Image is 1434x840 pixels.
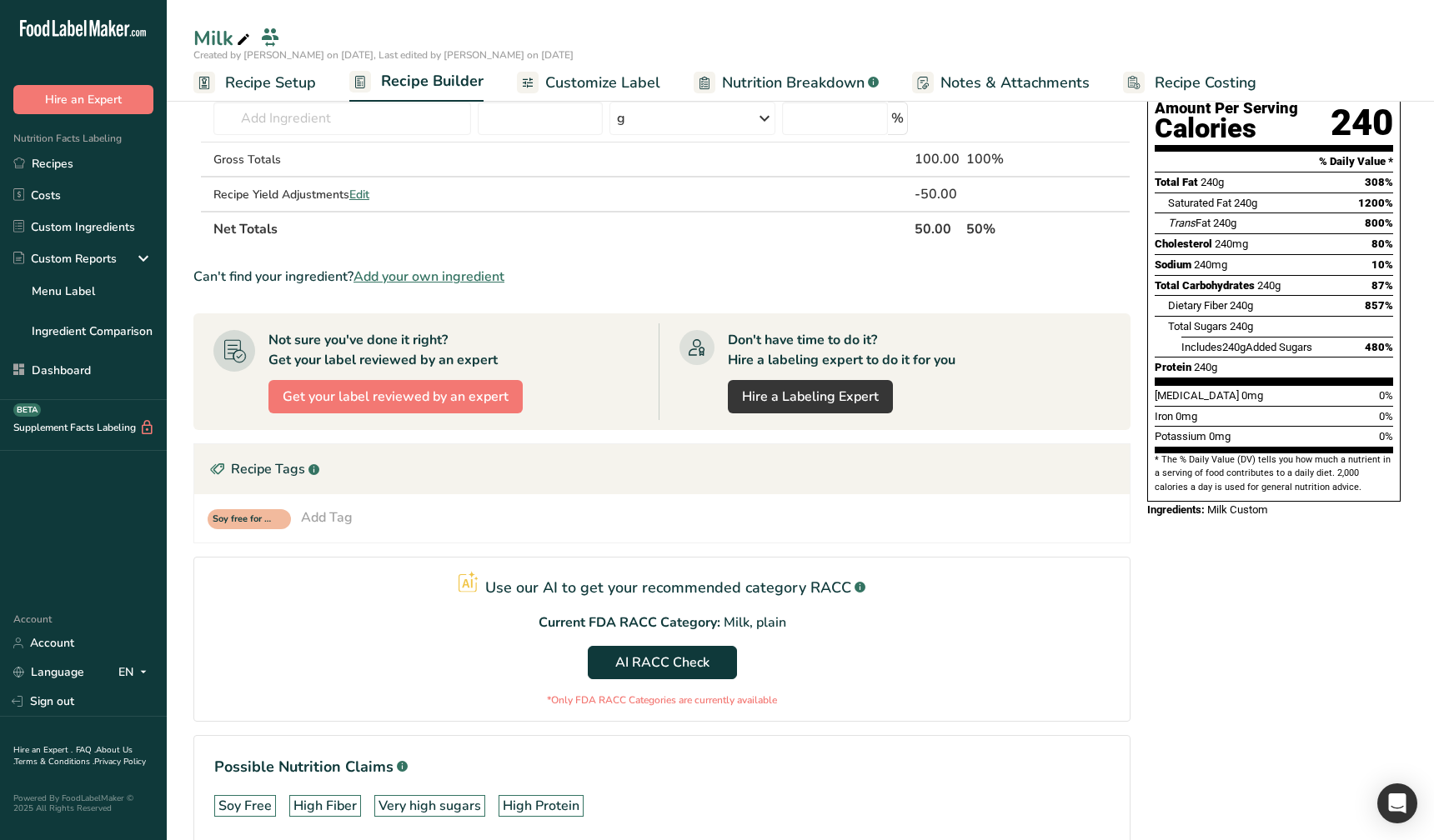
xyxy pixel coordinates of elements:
th: 50.00 [911,211,963,246]
section: % Daily Value * [1155,152,1393,172]
div: Open Intercom Messenger [1377,783,1417,823]
div: Not sure you've done it right? Get your label reviewed by an expert [268,330,498,370]
span: 240mg [1215,237,1248,250]
p: Current FDA RACC Category: [539,612,720,632]
a: Terms & Conditions . [14,756,94,767]
input: Add Ingredient [213,102,471,135]
div: Recipe Tags [194,444,1130,494]
span: [MEDICAL_DATA] [1155,389,1239,402]
th: Net Totals [210,211,911,246]
span: Created by [PERSON_NAME] on [DATE], Last edited by [PERSON_NAME] on [DATE] [193,48,574,62]
span: Includes Added Sugars [1181,341,1312,353]
a: Privacy Policy [94,756,146,767]
section: * The % Daily Value (DV) tells you how much a nutrient in a serving of food contributes to a dail... [1155,453,1393,494]
a: Customize Label [517,64,660,102]
span: 240g [1230,299,1253,312]
div: -50.00 [915,184,960,204]
span: 240g [1230,320,1253,332]
span: 240g [1234,197,1257,209]
span: 0% [1379,430,1393,442]
span: Total Sugars [1168,320,1227,332]
div: Can't find your ingredient? [193,267,1131,287]
span: 0mg [1209,430,1231,442]
span: Edit [349,187,369,202]
span: Recipe Builder [381,70,484,92]
span: 1200% [1358,197,1393,209]
a: Hire a Labeling Expert [728,380,893,413]
span: 308% [1365,176,1393,188]
div: Don't have time to do it? Hire a labeling expert to do it for you [728,330,955,370]
span: Cholesterol [1155,237,1212,250]
div: Powered By FoodLabelMaker © 2025 All Rights Reserved [13,793,153,813]
div: BETA [13,403,41,417]
span: Saturated Fat [1168,197,1231,209]
a: Language [13,657,84,687]
div: Very high sugars [379,796,481,816]
div: EN [118,662,153,682]
a: Nutrition Breakdown [694,64,879,102]
a: About Us . [13,744,133,767]
i: Trans [1168,217,1196,229]
div: Amount Per Serving [1155,101,1298,117]
div: Gross Totals [213,151,471,168]
span: 0mg [1176,410,1197,422]
p: *Only FDA RACC Categories are currently available [547,692,777,707]
a: FAQ . [76,744,96,756]
span: Add your own ingredient [353,267,504,287]
span: Recipe Setup [225,72,316,94]
div: Recipe Yield Adjustments [213,186,471,203]
div: Custom Reports [13,250,117,267]
span: 240mg [1194,258,1227,271]
span: Get your label reviewed by an expert [283,387,509,407]
div: Calories [1155,117,1298,141]
span: Ingredients: [1147,503,1205,516]
span: Fat [1168,217,1211,229]
span: 240g [1194,361,1217,373]
span: 480% [1365,341,1393,353]
span: 800% [1365,217,1393,229]
span: 0% [1379,389,1393,402]
span: Milk Custom [1207,503,1268,516]
button: AI RACC Check [588,646,737,679]
span: Sodium [1155,258,1191,271]
span: Total Carbohydrates [1155,279,1255,292]
a: Recipe Costing [1123,64,1256,102]
p: Use our AI to get your recommended category RACC [485,577,851,599]
th: 50% [963,211,1055,246]
span: Potassium [1155,430,1206,442]
span: Total Fat [1155,176,1198,188]
span: AI RACC Check [615,652,709,672]
span: 240g [1257,279,1281,292]
div: 100.00 [915,149,960,169]
div: 240 [1331,101,1393,145]
a: Notes & Attachments [912,64,1090,102]
span: 240g [1222,341,1246,353]
span: 240g [1201,176,1224,188]
span: 240g [1213,217,1236,229]
h1: Possible Nutrition Claims [214,756,1110,778]
div: g [617,108,625,128]
div: Add Tag [301,507,353,527]
span: Nutrition Breakdown [722,72,865,94]
div: Soy Free [218,796,272,816]
span: Notes & Attachments [940,72,1090,94]
div: 100% [966,149,1051,169]
a: Recipe Builder [349,62,484,102]
p: Milk, plain [724,612,786,632]
a: Hire an Expert . [13,744,73,756]
span: Protein [1155,361,1191,373]
span: 0mg [1241,389,1263,402]
span: 0% [1379,410,1393,422]
span: Dietary Fiber [1168,299,1227,312]
div: High Fiber [293,796,357,816]
span: 857% [1365,299,1393,312]
span: 10% [1371,258,1393,271]
span: Recipe Costing [1155,72,1256,94]
span: Customize Label [545,72,660,94]
div: High Protein [503,796,579,816]
span: Iron [1155,410,1173,422]
button: Get your label reviewed by an expert [268,380,523,413]
div: Milk [193,23,253,53]
button: Hire an Expert [13,85,153,114]
span: 80% [1371,237,1393,250]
